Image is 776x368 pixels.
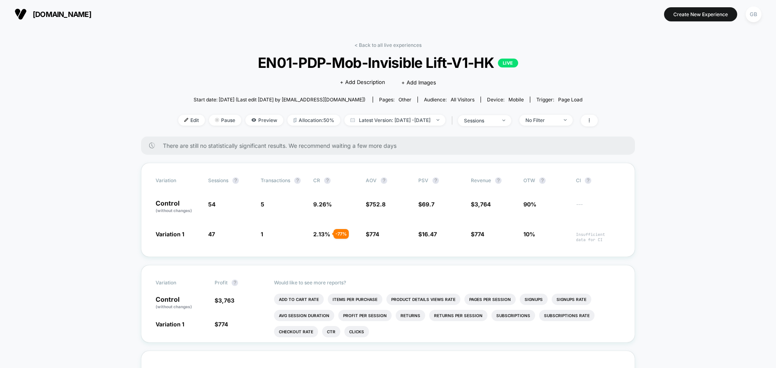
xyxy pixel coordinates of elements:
span: Preview [245,115,283,126]
span: Page Load [558,97,582,103]
img: end [502,120,505,121]
span: 774 [218,321,228,328]
span: --- [576,202,620,214]
li: Clicks [344,326,369,337]
span: $ [215,297,234,304]
span: 2.13 % [313,231,330,238]
li: Returns [396,310,425,321]
div: - 77 % [333,229,349,239]
span: (without changes) [156,208,192,213]
span: Sessions [208,177,228,183]
p: Control [156,296,207,310]
span: $ [471,201,491,208]
img: end [436,119,439,121]
button: ? [539,177,546,184]
span: EN01-PDP-Mob-Invisible Lift-V1-HK [199,54,577,71]
span: Device: [481,97,530,103]
button: ? [585,177,591,184]
span: $ [418,231,437,238]
span: CI [576,177,620,184]
span: 774 [369,231,379,238]
span: 3,764 [474,201,491,208]
span: Revenue [471,177,491,183]
span: Transactions [261,177,290,183]
span: 47 [208,231,215,238]
span: 10% [523,231,535,238]
p: LIVE [498,59,518,67]
span: [DOMAIN_NAME] [33,10,91,19]
button: ? [294,177,301,184]
span: 69.7 [422,201,434,208]
button: ? [232,280,238,286]
a: < Back to all live experiences [354,42,422,48]
li: Add To Cart Rate [274,294,324,305]
span: OTW [523,177,568,184]
span: 9.26 % [313,201,332,208]
span: PSV [418,177,428,183]
img: Visually logo [15,8,27,20]
span: Insufficient data for CI [576,232,620,242]
span: Pause [209,115,241,126]
div: No Filter [525,117,558,123]
span: Variation 1 [156,321,184,328]
span: All Visitors [451,97,474,103]
span: $ [366,231,379,238]
li: Signups Rate [552,294,591,305]
span: 54 [208,201,215,208]
span: Allocation: 50% [287,115,340,126]
span: 774 [474,231,484,238]
button: ? [232,177,239,184]
li: Avg Session Duration [274,310,334,321]
li: Signups [520,294,548,305]
span: Variation 1 [156,231,184,238]
img: rebalance [293,118,297,122]
span: AOV [366,177,377,183]
button: ? [432,177,439,184]
img: end [215,118,219,122]
img: edit [184,118,188,122]
span: There are still no statistically significant results. We recommend waiting a few more days [163,142,619,149]
span: Variation [156,280,200,286]
li: Subscriptions Rate [539,310,595,321]
button: ? [495,177,502,184]
span: + Add Description [340,78,385,86]
li: Checkout Rate [274,326,318,337]
span: Edit [178,115,205,126]
li: Returns Per Session [429,310,487,321]
p: Control [156,200,200,214]
span: + Add Images [401,79,436,86]
span: other [399,97,411,103]
span: $ [471,231,484,238]
div: GB [746,6,761,22]
span: $ [418,201,434,208]
button: [DOMAIN_NAME] [12,8,94,21]
li: Subscriptions [491,310,535,321]
button: GB [743,6,764,23]
li: Ctr [322,326,340,337]
span: Profit [215,280,228,286]
p: Would like to see more reports? [274,280,621,286]
span: CR [313,177,320,183]
img: calendar [350,118,355,122]
button: Create New Experience [664,7,737,21]
button: ? [324,177,331,184]
span: 90% [523,201,536,208]
span: 5 [261,201,264,208]
span: 16.47 [422,231,437,238]
span: mobile [508,97,524,103]
span: Variation [156,177,200,184]
div: Pages: [379,97,411,103]
span: $ [366,201,386,208]
li: Items Per Purchase [328,294,382,305]
button: ? [381,177,387,184]
img: end [564,119,567,121]
div: sessions [464,118,496,124]
li: Profit Per Session [338,310,392,321]
span: 752.8 [369,201,386,208]
span: | [449,115,458,126]
div: Audience: [424,97,474,103]
span: Start date: [DATE] (Last edit [DATE] by [EMAIL_ADDRESS][DOMAIN_NAME]) [194,97,365,103]
span: 3,763 [218,297,234,304]
span: $ [215,321,228,328]
li: Product Details Views Rate [386,294,460,305]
